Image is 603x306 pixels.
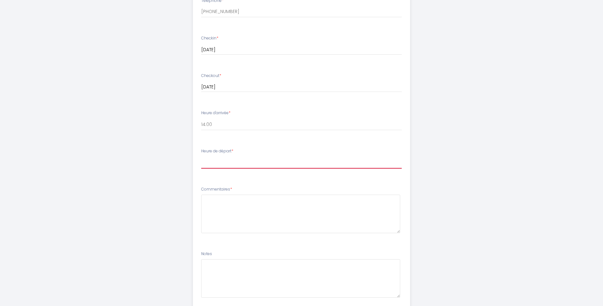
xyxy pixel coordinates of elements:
label: Checkin [201,35,218,41]
label: Heure d'arrivée [201,110,230,116]
label: Notes [201,251,212,257]
label: Checkout [201,73,221,79]
label: Commentaires [201,186,232,192]
label: Heure de départ [201,148,233,154]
